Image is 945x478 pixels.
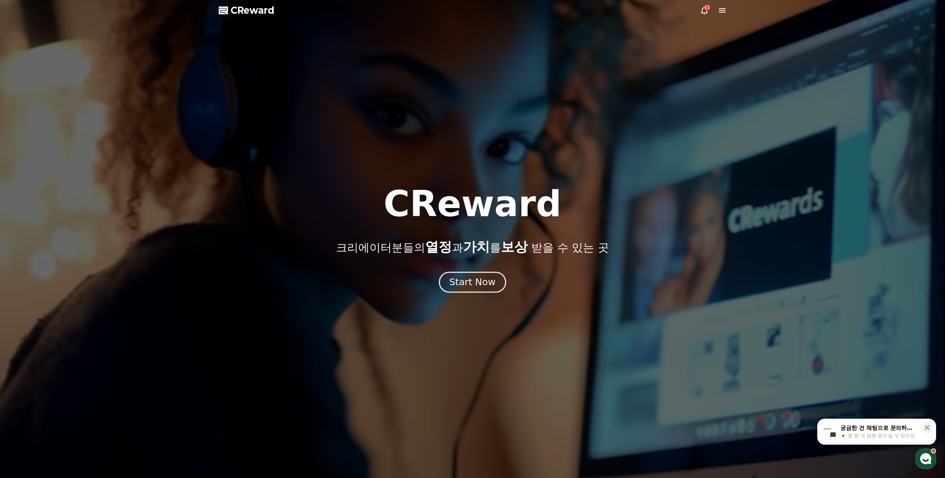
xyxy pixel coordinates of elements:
h1: CReward [384,186,561,222]
span: CReward [231,4,274,16]
div: Start Now [449,276,495,289]
a: 설정 [96,235,143,254]
a: CReward [219,4,274,16]
span: 설정 [115,246,124,252]
span: 대화 [68,247,77,253]
span: 가치 [463,239,490,254]
div: 11 [704,4,710,10]
span: 열정 [425,239,452,254]
p: 크리에이터분들의 과 를 받을 수 있는 곳 [336,240,609,254]
a: 11 [700,6,709,15]
span: 보상 [501,239,528,254]
a: 홈 [2,235,49,254]
button: Start Now [439,271,506,293]
a: 대화 [49,235,96,254]
a: Start Now [440,280,505,287]
span: 홈 [23,246,28,252]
